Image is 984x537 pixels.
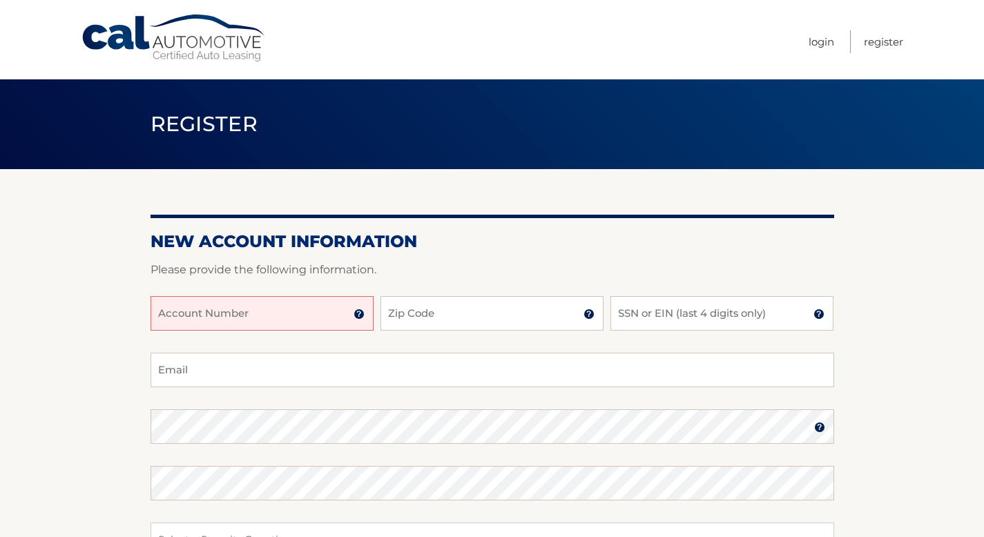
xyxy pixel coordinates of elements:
p: Please provide the following information. [151,260,834,280]
a: Login [809,30,834,53]
input: SSN or EIN (last 4 digits only) [610,296,833,331]
input: Zip Code [380,296,604,331]
img: tooltip.svg [813,309,824,320]
a: Cal Automotive [81,14,267,63]
img: tooltip.svg [583,309,595,320]
a: Register [864,30,903,53]
span: Register [151,111,258,137]
h2: New Account Information [151,231,834,252]
input: Account Number [151,296,374,331]
img: tooltip.svg [814,422,825,433]
img: tooltip.svg [354,309,365,320]
input: Email [151,353,834,387]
